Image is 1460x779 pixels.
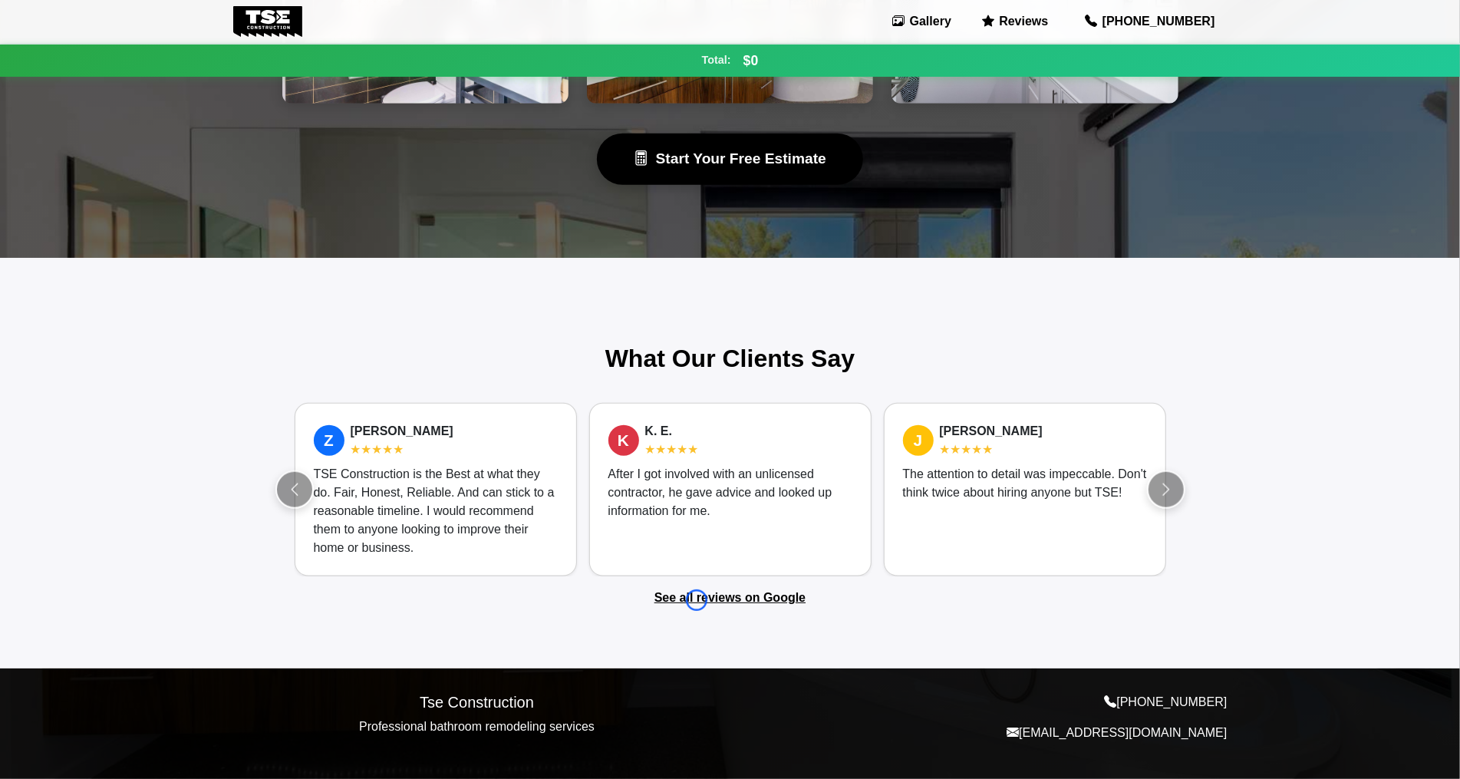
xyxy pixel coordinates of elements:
[743,51,759,71] span: $0
[597,134,863,185] button: Start Your Free Estimate
[233,6,303,37] img: Tse Construction
[233,693,721,711] h5: Tse Construction
[903,425,934,456] span: J
[740,693,1228,711] p: [PHONE_NUMBER]
[351,424,453,437] strong: [PERSON_NAME]
[314,465,558,557] div: TSE Construction is the Best at what they do. Fair, Honest, Reliable. And can stick to a reasonab...
[702,52,731,69] span: Total:
[740,724,1228,742] p: [EMAIL_ADDRESS][DOMAIN_NAME]
[351,443,404,456] span: ★★★★★
[654,591,806,604] a: See all reviews on Google
[940,424,1043,437] strong: [PERSON_NAME]
[608,465,852,520] div: After I got involved with an unlicensed contractor, he gave advice and looked up information for me.
[645,424,673,437] strong: K. E.
[976,9,1054,34] a: Reviews
[295,344,1166,373] h2: What Our Clients Say
[608,425,639,456] span: K
[903,465,1147,502] div: The attention to detail was impeccable. Don't think twice about hiring anyone but TSE!
[886,9,957,34] a: Gallery
[1073,6,1227,37] a: [PHONE_NUMBER]
[940,443,994,456] span: ★★★★★
[645,443,699,456] span: ★★★★★
[233,718,721,736] p: Professional bathroom remodeling services
[314,425,344,456] span: Z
